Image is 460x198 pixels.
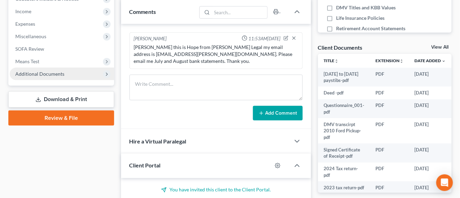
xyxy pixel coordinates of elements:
a: View All [431,45,449,50]
i: expand_more [442,59,446,63]
td: PDF [370,181,409,194]
div: Client Documents [318,44,363,51]
span: Client Portal [129,162,161,169]
td: [DATE] [409,99,452,118]
input: Search... [212,7,267,18]
td: Signed Certificate of Receipt-pdf [318,143,370,163]
td: [DATE] [409,143,452,163]
div: [PERSON_NAME] this is Hope from [PERSON_NAME] Legal my email address is [EMAIL_ADDRESS][PERSON_NA... [134,44,298,65]
p: You have invited this client to the Client Portal. [129,187,303,193]
td: [DATE] [409,68,452,87]
td: PDF [370,163,409,182]
span: Retirement Account Statements [336,25,405,32]
i: unfold_more [334,59,339,63]
div: Open Intercom Messenger [436,174,453,191]
span: Means Test [15,58,39,64]
td: PDF [370,143,409,163]
td: [DATE] to [DATE] paystibs-pdf [318,68,370,87]
span: DMV Titles and KBB Values [336,4,396,11]
td: PDF [370,86,409,99]
a: SOFA Review [10,43,114,55]
span: SOFA Review [15,46,44,52]
a: Extensionunfold_more [375,58,404,63]
td: [DATE] [409,163,452,182]
span: Additional Documents [15,71,64,77]
td: 2023 tax return-pdf [318,181,370,194]
span: Income [15,8,31,14]
span: Life Insurance Policies [336,15,384,22]
button: Add Comment [253,106,303,121]
td: DMV transcirpt 2010 Ford Pickup-pdf [318,118,370,143]
td: [DATE] [409,118,452,143]
a: Download & Print [8,91,114,108]
i: unfold_more [399,59,404,63]
span: Comments [129,8,156,15]
a: Date Added expand_more [415,58,446,63]
span: Miscellaneous [15,33,46,39]
td: PDF [370,118,409,143]
td: PDF [370,99,409,118]
a: Titleunfold_more [324,58,339,63]
span: Hire a Virtual Paralegal [129,138,187,145]
td: PDF [370,68,409,87]
a: Review & File [8,110,114,126]
td: [DATE] [409,86,452,99]
td: [DATE] [409,181,452,194]
td: Deed -pdf [318,86,370,99]
span: 11:53AM[DATE] [249,35,281,42]
td: Questionnaire_001-pdf [318,99,370,118]
td: 2024 Tax return-pdf [318,163,370,182]
div: [PERSON_NAME] [134,35,167,42]
span: Expenses [15,21,35,27]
